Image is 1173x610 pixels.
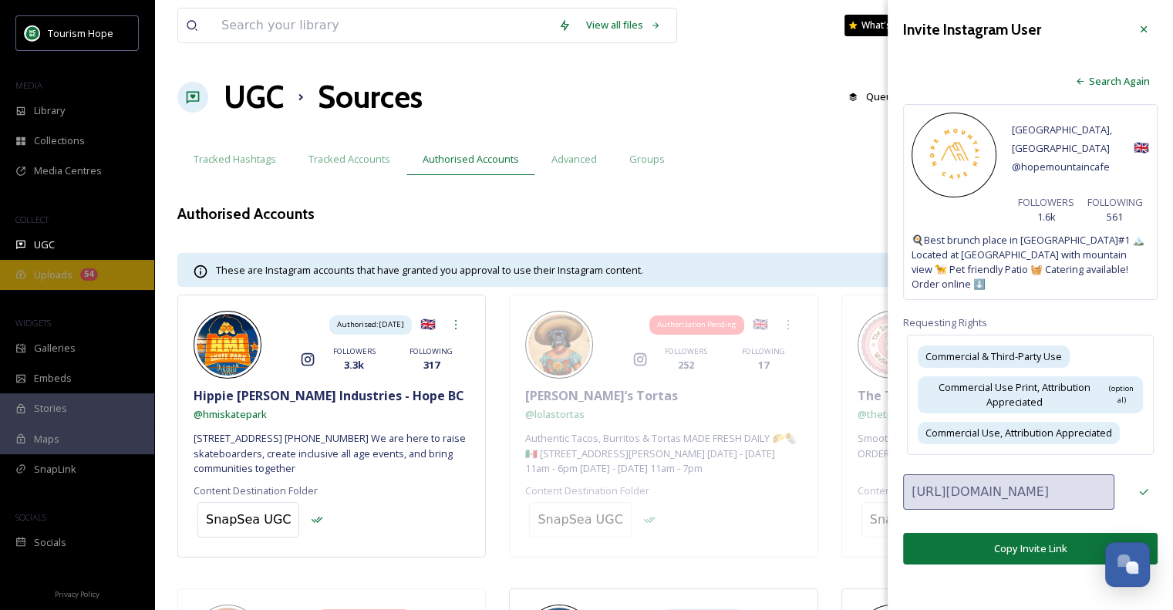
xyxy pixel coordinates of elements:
[525,431,801,476] span: Authentic Tacos, Burritos & Tortas MADE FRESH DAILY 🌮🌯🇲🇽 [STREET_ADDRESS][PERSON_NAME] [DATE] - [...
[915,116,993,194] img: 43158344_305088783659044_6345102838766501888_n.jpg
[747,311,774,339] div: 🇬🇧
[629,152,665,167] span: Groups
[1107,210,1123,224] span: 561
[551,152,597,167] span: Advanced
[665,346,707,357] span: FOLLOWERS
[578,10,669,40] a: View all files
[216,263,643,277] span: These are Instagram accounts that have granted you approval to use their Instagram content.
[15,317,51,329] span: WIDGETS
[177,203,315,225] h3: Authorised Accounts
[34,535,66,550] span: Socials
[858,484,982,498] span: Content Destination Folder
[1012,120,1149,176] div: 🇬🇧
[34,103,65,118] span: Library
[858,431,1134,460] span: Smoothies & Bowls COFFEE, PANINIS, LOCAL ART & MORE 👇🏼ORDER ONLINE👇🏼 [STREET_ADDRESS][PERSON_NAME]🌲
[15,214,49,225] span: COLLECT
[197,314,258,376] img: 130164127_202368758174003_3155937884323893434_n.jpg
[912,233,1149,292] span: 🍳Best brunch place in [GEOGRAPHIC_DATA]#1 🏔️ Located at [GEOGRAPHIC_DATA] with mountain view 🦮 Pe...
[538,511,622,529] div: SnapSea UGC
[15,79,42,91] span: MEDIA
[34,163,102,178] span: Media Centres
[1012,123,1112,155] span: [GEOGRAPHIC_DATA], [GEOGRAPHIC_DATA]
[55,584,99,602] a: Privacy Policy
[224,74,284,120] a: UGC
[903,533,1158,565] button: Copy Invite Link
[34,133,85,148] span: Collections
[657,319,736,330] span: Authorisation Pending
[25,25,40,41] img: logo.png
[318,74,423,120] h1: Sources
[194,405,267,423] a: @hmiskatepark
[206,511,291,529] div: SnapSea UGC
[1087,195,1143,210] span: FOLLOWING
[34,462,76,477] span: SnapLink
[925,426,1112,440] span: Commercial Use, Attribution Appreciated
[214,8,551,42] input: Search your library
[34,238,55,252] span: UGC
[1018,195,1074,210] span: FOLLOWERS
[337,319,404,330] span: Authorised: [DATE]
[48,26,113,40] span: Tourism Hope
[344,358,364,372] span: 3.3k
[1105,542,1150,587] button: Open Chat
[861,314,922,376] img: 491461641_18027859772667049_5875185794460912940_n.jpg
[903,19,1041,41] h3: Invite Instagram User
[525,484,649,498] span: Content Destination Folder
[308,152,390,167] span: Tracked Accounts
[925,349,1062,364] span: Commercial & Third-Party Use
[925,380,1104,409] span: Commercial Use Print, Attribution Appreciated
[858,405,965,423] a: @thetreehugger.hope
[80,268,98,281] div: 54
[34,401,67,416] span: Stories
[194,386,464,405] span: Hippie [PERSON_NAME] Industries - Hope BC
[34,432,59,447] span: Maps
[903,315,1158,330] span: Requesting Rights
[758,358,769,372] span: 17
[528,314,590,376] img: 520119050_17956700993967114_1316933135819785925_n.jpg
[333,346,376,357] span: FOLLOWERS
[858,407,965,421] span: @ thetreehugger.hope
[858,386,964,405] span: The Tree Hugger
[410,346,453,357] span: FOLLOWING
[423,358,440,372] span: 317
[34,268,72,282] span: Uploads
[844,15,922,36] a: What's New
[870,511,955,529] div: SnapSea UGC
[742,346,785,357] span: FOLLOWING
[841,82,912,112] button: Queued
[423,152,519,167] span: Authorised Accounts
[34,341,76,356] span: Galleries
[525,405,585,423] a: @lolastortas
[841,82,920,112] a: Queued
[34,371,72,386] span: Embeds
[678,358,694,372] span: 252
[15,511,46,523] span: SOCIALS
[194,407,267,421] span: @ hmiskatepark
[1012,160,1110,174] span: @ hopemountaincafe
[1107,383,1135,406] span: (optional)
[525,386,678,405] span: [PERSON_NAME]’s Tortas
[194,152,276,167] span: Tracked Hashtags
[194,484,318,498] span: Content Destination Folder
[55,589,99,599] span: Privacy Policy
[194,431,470,476] span: [STREET_ADDRESS] [PHONE_NUMBER] We are here to raise skateboarders, create inclusive all age even...
[1089,74,1150,89] span: Search Again
[414,311,442,339] div: 🇬🇧
[1037,210,1056,224] span: 1.6k
[525,407,585,421] span: @ lolastortas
